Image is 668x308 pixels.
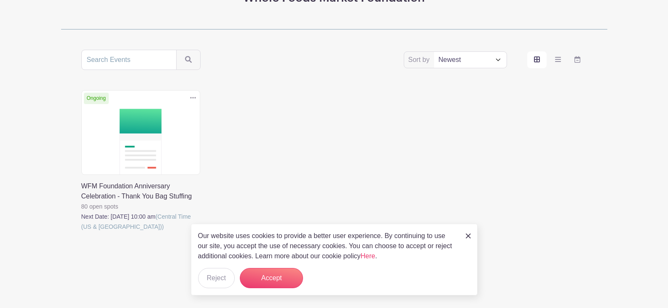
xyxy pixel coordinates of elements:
button: Accept [240,268,303,288]
input: Search Events [81,50,177,70]
label: Sort by [408,55,432,65]
p: Our website uses cookies to provide a better user experience. By continuing to use our site, you ... [198,231,457,261]
div: order and view [527,51,587,68]
a: Here [361,252,376,260]
button: Reject [198,268,235,288]
img: close_button-5f87c8562297e5c2d7936805f587ecaba9071eb48480494691a3f1689db116b3.svg [466,233,471,238]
